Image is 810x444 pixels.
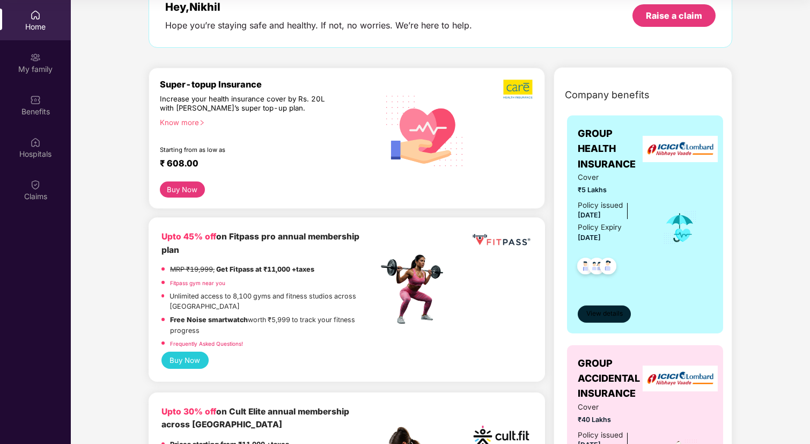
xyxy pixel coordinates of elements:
[160,94,332,113] div: Increase your health insurance cover by Rs. 20L with [PERSON_NAME]’s super top-up plan.
[470,230,532,250] img: fppp.png
[161,406,349,430] b: on Cult Elite annual membership across [GEOGRAPHIC_DATA]
[578,234,601,242] span: [DATE]
[572,254,599,281] img: svg+xml;base64,PHN2ZyB4bWxucz0iaHR0cDovL3d3dy53My5vcmcvMjAwMC9zdmciIHdpZHRoPSI0OC45NDMiIGhlaWdodD...
[160,118,372,126] div: Know more
[165,1,472,13] div: Hey, Nikhil
[578,305,631,323] button: View details
[378,83,472,178] img: svg+xml;base64,PHN2ZyB4bWxucz0iaHR0cDovL3d3dy53My5vcmcvMjAwMC9zdmciIHhtbG5zOnhsaW5rPSJodHRwOi8vd3...
[578,172,648,183] span: Cover
[30,179,41,190] img: svg+xml;base64,PHN2ZyBpZD0iQ2xhaW0iIHhtbG5zPSJodHRwOi8vd3d3LnczLm9yZy8yMDAwL3N2ZyIgd2lkdGg9IjIwIi...
[662,210,697,245] img: icon
[199,120,205,126] span: right
[646,10,702,21] div: Raise a claim
[216,265,314,273] strong: Get Fitpass at ₹11,000 +taxes
[578,222,622,233] div: Policy Expiry
[643,136,718,162] img: insurerLogo
[170,316,248,324] strong: Free Noise smartwatch
[503,79,534,99] img: b5dec4f62d2307b9de63beb79f102df3.png
[170,340,243,347] a: Frequently Asked Questions!
[578,430,623,441] div: Policy issued
[30,52,41,63] img: svg+xml;base64,PHN2ZyB3aWR0aD0iMjAiIGhlaWdodD0iMjAiIHZpZXdCb3g9IjAgMCAyMCAyMCIgZmlsbD0ibm9uZSIgeG...
[578,402,648,413] span: Cover
[170,265,215,273] del: MRP ₹19,999,
[165,20,472,31] div: Hope you’re staying safe and healthy. If not, no worries. We’re here to help.
[161,231,359,254] b: on Fitpass pro annual membership plan
[160,158,367,171] div: ₹ 608.00
[565,88,650,103] span: Company benefits
[30,10,41,20] img: svg+xml;base64,PHN2ZyBpZD0iSG9tZSIgeG1sbnM9Imh0dHA6Ly93d3cudzMub3JnLzIwMDAvc3ZnIiB3aWR0aD0iMjAiIG...
[161,231,216,242] b: Upto 45% off
[578,211,601,219] span: [DATE]
[595,254,621,281] img: svg+xml;base64,PHN2ZyB4bWxucz0iaHR0cDovL3d3dy53My5vcmcvMjAwMC9zdmciIHdpZHRoPSI0OC45NDMiIGhlaWdodD...
[578,356,648,402] span: GROUP ACCIDENTAL INSURANCE
[584,254,610,281] img: svg+xml;base64,PHN2ZyB4bWxucz0iaHR0cDovL3d3dy53My5vcmcvMjAwMC9zdmciIHdpZHRoPSI0OC45MTUiIGhlaWdodD...
[578,414,648,425] span: ₹40 Lakhs
[170,291,378,312] p: Unlimited access to 8,100 gyms and fitness studios across [GEOGRAPHIC_DATA]
[378,252,453,327] img: fpp.png
[160,146,333,154] div: Starting from as low as
[578,200,623,211] div: Policy issued
[160,79,378,90] div: Super-topup Insurance
[643,366,718,392] img: insurerLogo
[30,94,41,105] img: svg+xml;base64,PHN2ZyBpZD0iQmVuZWZpdHMiIHhtbG5zPSJodHRwOi8vd3d3LnczLm9yZy8yMDAwL3N2ZyIgd2lkdGg9Ij...
[170,280,225,286] a: Fitpass gym near you
[30,137,41,148] img: svg+xml;base64,PHN2ZyBpZD0iSG9zcGl0YWxzIiB4bWxucz0iaHR0cDovL3d3dy53My5vcmcvMjAwMC9zdmciIHdpZHRoPS...
[578,185,648,195] span: ₹5 Lakhs
[160,181,205,198] button: Buy Now
[161,352,209,369] button: Buy Now
[578,126,648,172] span: GROUP HEALTH INSURANCE
[170,315,378,336] p: worth ₹5,999 to track your fitness progress
[586,309,623,319] span: View details
[161,406,216,417] b: Upto 30% off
